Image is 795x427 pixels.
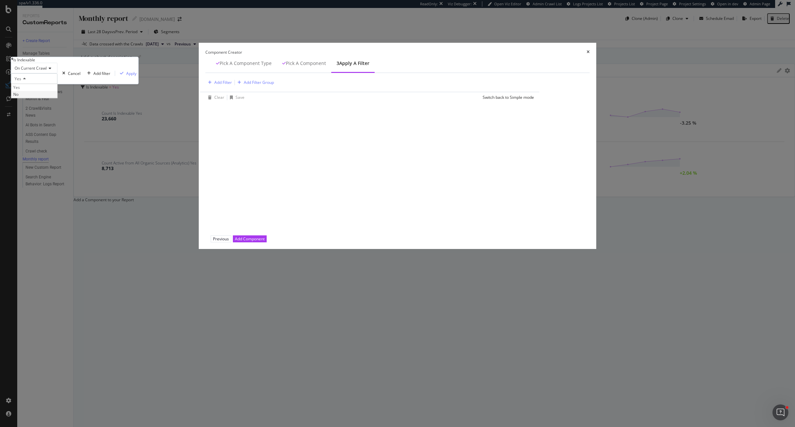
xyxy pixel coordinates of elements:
[286,60,326,67] div: Pick a Component
[772,404,788,420] iframe: Intercom live chat
[587,49,590,55] div: times
[213,236,229,242] div: Previous
[199,43,596,249] div: modal
[13,57,35,63] div: Is Indexable
[211,235,231,242] button: Previous
[13,92,19,97] span: No
[93,71,110,76] div: Add filter
[205,49,242,55] div: Component Creator
[244,80,274,85] div: Add Filter Group
[126,71,136,76] div: Apply
[233,235,267,242] button: Add Component
[205,92,224,103] button: Clear
[220,60,272,67] div: Pick a Component type
[115,70,138,77] button: Apply
[205,79,232,87] button: Add Filter
[227,92,244,103] button: Save
[235,236,265,242] div: Add Component
[82,70,112,77] button: Add filter
[480,92,534,103] button: Switch back to Simple mode
[235,79,274,87] button: Add Filter Group
[15,65,47,71] span: On Current Crawl
[214,94,224,100] div: Clear
[13,85,20,90] span: Yes
[337,60,339,67] div: 3
[236,94,244,100] div: Save
[58,63,82,84] button: Cancel
[214,80,232,85] div: Add Filter
[339,60,369,67] div: Apply a Filter
[15,76,21,82] span: Yes
[483,94,534,100] div: Switch back to Simple mode
[68,71,80,76] div: Cancel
